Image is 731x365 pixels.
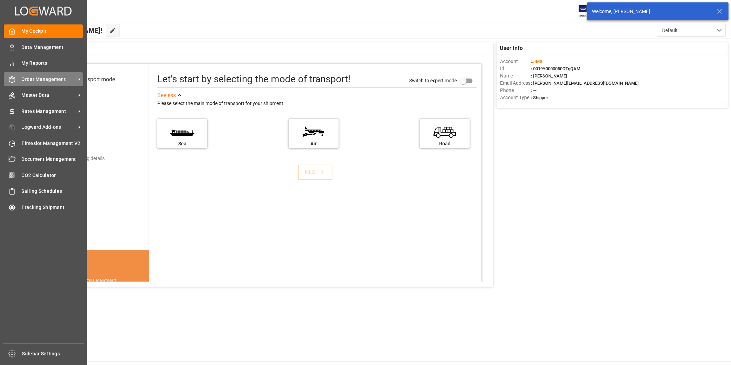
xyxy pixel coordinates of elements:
[22,76,76,83] span: Order Management
[22,156,83,163] span: Document Management
[4,136,83,150] a: Timeslot Management V2
[157,100,476,108] div: Please select the main mode of transport for your shipment.
[161,140,204,147] div: Sea
[423,140,466,147] div: Road
[500,58,531,65] span: Account
[500,94,531,101] span: Account Type
[500,80,531,87] span: Email Address
[500,72,531,80] span: Name
[500,65,531,72] span: Id
[4,56,83,70] a: My Reports
[531,66,580,71] span: : 0019Y0000050OTgQAM
[500,44,523,52] span: User Info
[22,140,83,147] span: Timeslot Management V2
[22,172,83,179] span: CO2 Calculator
[22,60,83,67] span: My Reports
[531,95,548,100] span: : Shipper
[4,40,83,54] a: Data Management
[4,168,83,182] a: CO2 Calculator
[22,92,76,99] span: Master Data
[531,81,639,86] span: : [PERSON_NAME][EMAIL_ADDRESS][DOMAIN_NAME]
[22,350,84,357] span: Sidebar Settings
[22,124,76,131] span: Logward Add-ons
[22,204,83,211] span: Tracking Shipment
[157,72,350,86] div: Let's start by selecting the mode of transport!
[62,155,105,162] div: Add shipping details
[22,44,83,51] span: Data Management
[579,5,603,17] img: Exertis%20JAM%20-%20Email%20Logo.jpg_1722504956.jpg
[4,153,83,166] a: Document Management
[500,87,531,94] span: Phone
[157,91,176,100] div: See less
[662,27,678,34] span: Default
[62,75,115,84] div: Select transport mode
[531,88,537,93] span: : —
[531,73,567,79] span: : [PERSON_NAME]
[22,108,76,115] span: Rates Management
[532,59,542,64] span: JIMS
[531,59,542,64] span: :
[409,78,457,83] span: Switch to expert mode
[298,165,332,180] button: NEXT
[29,24,103,37] span: Hello [PERSON_NAME]!
[4,185,83,198] a: Sailing Schedules
[292,140,335,147] div: Air
[4,24,83,38] a: My Cockpit
[22,28,83,35] span: My Cockpit
[22,188,83,195] span: Sailing Schedules
[305,168,326,176] div: NEXT
[4,200,83,214] a: Tracking Shipment
[657,24,726,37] button: open menu
[39,274,149,289] div: DID YOU KNOW?
[592,8,710,15] div: Welcome, [PERSON_NAME]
